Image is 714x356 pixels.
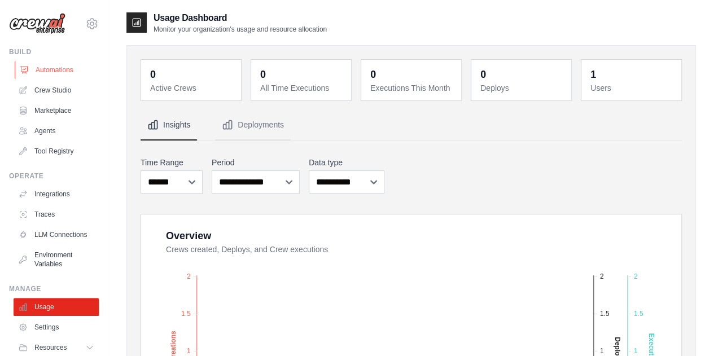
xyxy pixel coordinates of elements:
tspan: 1.5 [600,310,610,318]
a: Environment Variables [14,246,99,273]
label: Data type [309,157,384,168]
p: Monitor your organization's usage and resource allocation [154,25,327,34]
dt: All Time Executions [260,82,344,94]
a: Automations [15,61,100,79]
button: Insights [141,110,197,140]
a: Crew Studio [14,81,99,99]
div: Build [9,47,99,56]
label: Period [212,157,300,168]
button: Deployments [215,110,291,140]
div: 0 [480,67,486,82]
dt: Executions This Month [370,82,454,94]
tspan: 2 [634,273,638,280]
a: Integrations [14,185,99,203]
div: Manage [9,284,99,293]
tspan: 1 [187,347,191,355]
a: Settings [14,318,99,336]
div: 0 [370,67,376,82]
tspan: 2 [600,273,604,280]
a: Traces [14,205,99,223]
dt: Deploys [480,82,564,94]
div: 1 [590,67,596,82]
h2: Usage Dashboard [154,11,327,25]
tspan: 1 [634,347,638,355]
div: 0 [150,67,156,82]
a: Tool Registry [14,142,99,160]
tspan: 1 [600,347,604,355]
dt: Users [590,82,674,94]
a: Agents [14,122,99,140]
dt: Active Crews [150,82,234,94]
tspan: 1.5 [634,310,643,318]
div: Operate [9,172,99,181]
img: Logo [9,13,65,34]
a: Marketplace [14,102,99,120]
nav: Tabs [141,110,682,140]
tspan: 1.5 [181,310,191,318]
label: Time Range [141,157,203,168]
div: Overview [166,228,211,244]
div: 0 [260,67,266,82]
a: Usage [14,298,99,316]
a: LLM Connections [14,226,99,244]
span: Resources [34,343,67,352]
dt: Crews created, Deploys, and Crew executions [166,244,668,255]
tspan: 2 [187,273,191,280]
